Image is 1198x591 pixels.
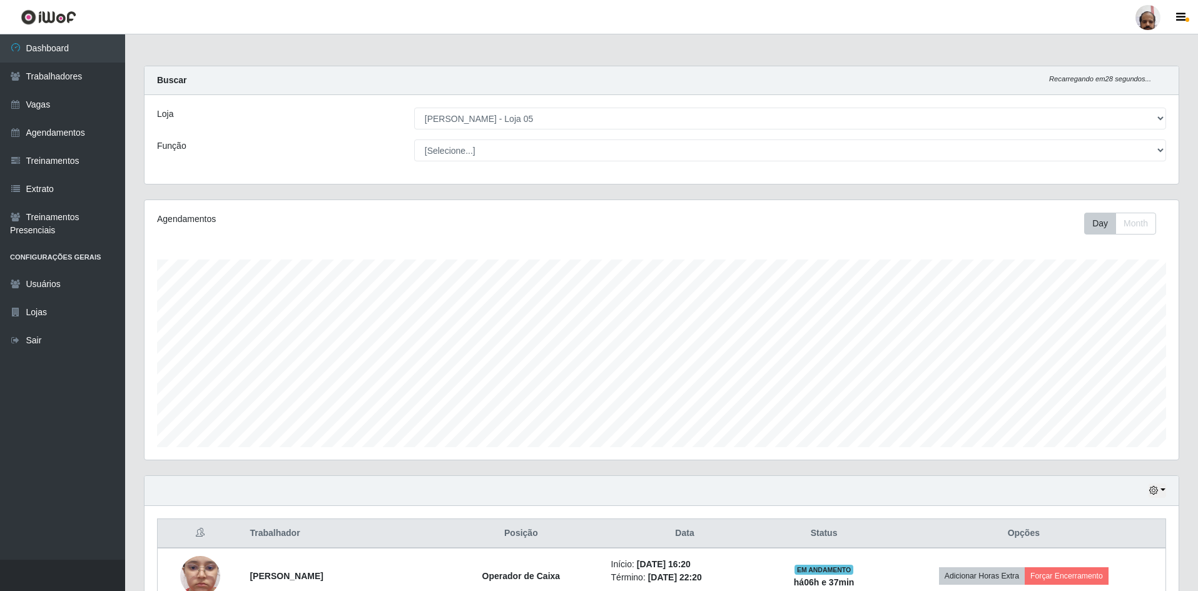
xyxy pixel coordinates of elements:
th: Data [604,519,766,548]
div: Agendamentos [157,213,567,226]
button: Month [1115,213,1156,235]
strong: há 06 h e 37 min [794,577,855,587]
th: Status [766,519,882,548]
th: Opções [882,519,1166,548]
label: Função [157,139,186,153]
span: EM ANDAMENTO [794,565,854,575]
li: Início: [611,558,759,571]
th: Trabalhador [242,519,439,548]
li: Término: [611,571,759,584]
strong: [PERSON_NAME] [250,571,323,581]
div: First group [1084,213,1156,235]
th: Posição [439,519,603,548]
button: Day [1084,213,1116,235]
strong: Buscar [157,75,186,85]
button: Forçar Encerramento [1025,567,1109,585]
time: [DATE] 22:20 [648,572,702,582]
label: Loja [157,108,173,121]
div: Toolbar with button groups [1084,213,1166,235]
button: Adicionar Horas Extra [939,567,1025,585]
time: [DATE] 16:20 [637,559,691,569]
img: CoreUI Logo [21,9,76,25]
i: Recarregando em 28 segundos... [1049,75,1151,83]
strong: Operador de Caixa [482,571,561,581]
